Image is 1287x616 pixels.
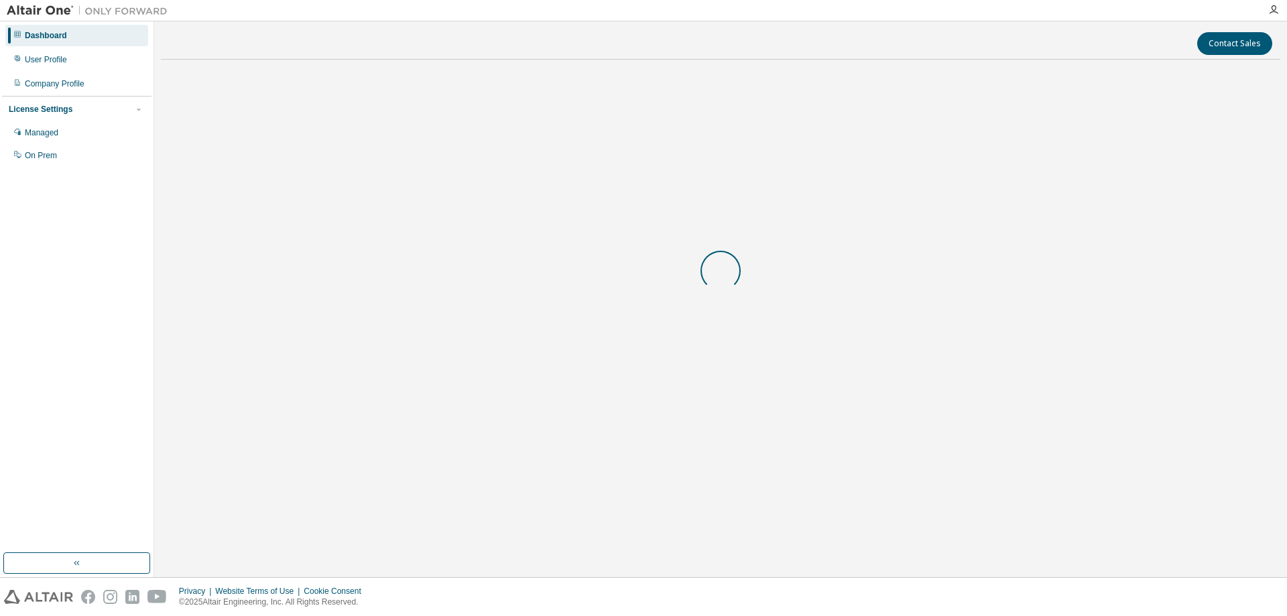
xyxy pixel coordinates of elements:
img: youtube.svg [147,590,167,604]
div: Cookie Consent [304,586,369,597]
div: Company Profile [25,78,84,89]
img: facebook.svg [81,590,95,604]
img: altair_logo.svg [4,590,73,604]
button: Contact Sales [1197,32,1272,55]
div: Website Terms of Use [215,586,304,597]
div: On Prem [25,150,57,161]
div: User Profile [25,54,67,65]
div: Privacy [179,586,215,597]
img: instagram.svg [103,590,117,604]
div: Managed [25,127,58,138]
img: linkedin.svg [125,590,139,604]
img: Altair One [7,4,174,17]
div: Dashboard [25,30,67,41]
p: © 2025 Altair Engineering, Inc. All Rights Reserved. [179,597,369,608]
div: License Settings [9,104,72,115]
